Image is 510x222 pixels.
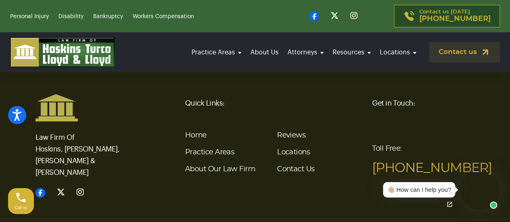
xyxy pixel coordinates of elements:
a: Home [185,132,207,139]
a: Locations [377,41,419,64]
p: Toll Free: [372,139,475,178]
a: Practice Areas [185,149,234,156]
a: About Us [248,41,281,64]
p: Contact us [DATE] [419,9,491,23]
a: Attorneys [285,41,326,64]
a: Locations [277,149,310,156]
a: Open chat [441,196,458,213]
h6: Quick Links: [185,93,362,113]
a: Contact us [429,42,500,62]
p: Law Firm Of Hoskins, [PERSON_NAME], [PERSON_NAME] & [PERSON_NAME] [35,122,138,178]
a: Reviews [277,132,306,139]
h6: Get in Touch: [372,93,475,113]
a: Workers Compensation [133,14,194,19]
span: Call us [15,205,27,210]
a: About Our Law Firm [185,166,255,173]
img: logo [10,37,115,67]
a: Contact Us [277,166,315,173]
a: Practice Areas [189,41,244,64]
a: Contact us [DATE][PHONE_NUMBER] [394,5,500,27]
div: 👋🏼 How can I help you? [387,185,451,195]
a: Bankruptcy [93,14,123,19]
a: Personal Injury [10,14,49,19]
a: Resources [330,41,373,64]
a: Disability [58,14,83,19]
img: Hoskins and Turco Logo [35,93,78,122]
span: [PHONE_NUMBER] [419,15,491,23]
a: [PHONE_NUMBER] [372,162,492,174]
